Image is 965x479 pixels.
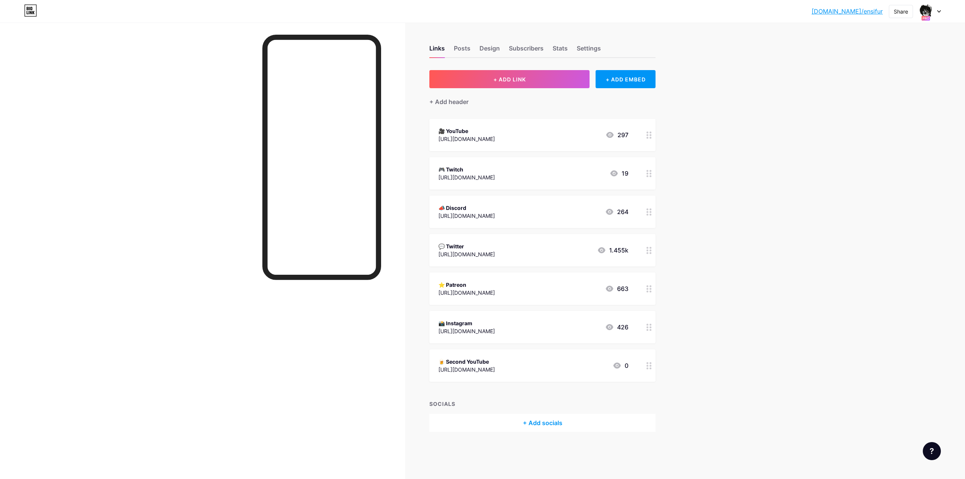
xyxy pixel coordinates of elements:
[429,414,656,432] div: + Add socials
[605,130,628,139] div: 297
[493,76,526,83] span: + ADD LINK
[454,44,470,57] div: Posts
[438,204,495,212] div: 📣 Discord
[597,246,628,255] div: 1.455k
[509,44,544,57] div: Subscribers
[919,4,933,18] img: shawn
[812,7,883,16] a: [DOMAIN_NAME]/ensifur
[438,289,495,297] div: [URL][DOMAIN_NAME]
[438,358,495,366] div: 🍺 Second YouTube
[438,135,495,143] div: [URL][DOMAIN_NAME]
[613,361,628,370] div: 0
[894,8,908,15] div: Share
[438,173,495,181] div: [URL][DOMAIN_NAME]
[605,284,628,293] div: 663
[429,400,656,408] div: SOCIALS
[553,44,568,57] div: Stats
[438,212,495,220] div: [URL][DOMAIN_NAME]
[438,281,495,289] div: ⭐️ Patreon
[429,44,445,57] div: Links
[577,44,601,57] div: Settings
[605,323,628,332] div: 426
[610,169,628,178] div: 19
[438,127,495,135] div: 🎥 YouTube
[438,319,495,327] div: 📸 Instagram
[438,366,495,373] div: [URL][DOMAIN_NAME]
[438,242,495,250] div: 💬 Twitter
[479,44,500,57] div: Design
[429,70,590,88] button: + ADD LINK
[438,250,495,258] div: [URL][DOMAIN_NAME]
[429,97,469,106] div: + Add header
[438,165,495,173] div: 🎮 Twitch
[596,70,656,88] div: + ADD EMBED
[438,327,495,335] div: [URL][DOMAIN_NAME]
[605,207,628,216] div: 264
